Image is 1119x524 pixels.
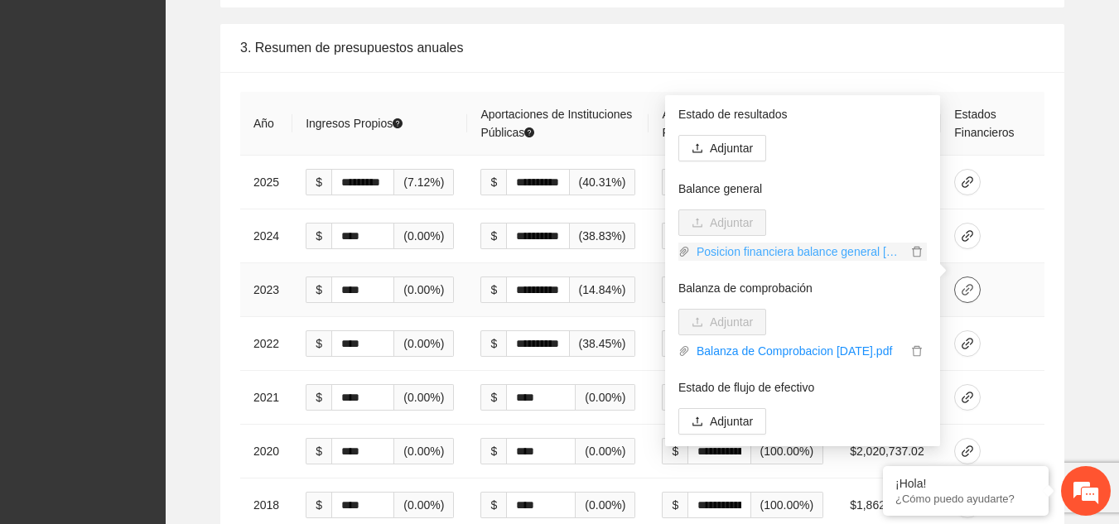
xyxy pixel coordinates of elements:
span: link [955,283,980,296]
p: Balance general [678,180,927,198]
span: uploadAdjuntar [678,216,766,229]
button: delete [907,342,927,360]
span: $ [662,223,687,249]
span: (100.00%) [751,438,824,464]
span: link [955,229,980,243]
span: (0.00%) [576,384,635,411]
span: $ [306,169,331,195]
span: (7.12%) [394,169,454,195]
span: $ [480,330,506,357]
span: $ [662,492,687,518]
span: $ [480,276,506,303]
span: (0.00%) [394,492,454,518]
button: link [954,169,981,195]
span: Adjuntar [710,412,753,430]
p: Estado de flujo de efectivo [678,378,927,397]
span: delete [908,246,926,257]
button: link [954,330,981,357]
button: link [954,438,981,464]
td: 2022 [240,317,292,371]
th: Ingresos Totales [837,92,941,156]
div: Chatee con nosotros ahora [86,84,278,106]
span: uploadAdjuntar [678,415,766,428]
span: $ [306,223,331,249]
span: question-circle [393,118,403,128]
button: uploadAdjuntar [678,309,766,335]
a: Posicion financiera balance general [DATE].pdf [690,243,907,261]
span: Estamos en línea. [96,169,229,336]
span: $ [480,384,506,411]
p: Estado de resultados [678,105,927,123]
span: (38.83%) [570,223,636,249]
button: uploadAdjuntar [678,135,766,161]
span: (0.00%) [394,276,454,303]
span: (0.00%) [394,223,454,249]
span: $ [662,330,687,357]
span: $ [480,223,506,249]
span: (0.00%) [576,438,635,464]
button: uploadAdjuntar [678,408,766,435]
span: uploadAdjuntar [678,142,766,155]
button: uploadAdjuntar [678,209,766,236]
span: paper-clip [678,246,690,257]
span: Aportaciones de Instituciones Públicas [480,108,632,139]
span: (40.31%) [570,169,636,195]
span: (0.00%) [576,492,635,518]
p: ¿Cómo puedo ayudarte? [895,493,1036,505]
td: 2021 [240,371,292,425]
button: delete [907,243,927,261]
span: Ingresos Propios [306,117,403,130]
span: (38.45%) [570,330,636,357]
td: 2025 [240,156,292,209]
span: $ [306,330,331,357]
span: $ [480,438,506,464]
a: Balanza de Comprobacion [DATE].pdf [690,342,907,360]
th: Estados Financieros [941,92,1044,156]
span: (0.00%) [394,330,454,357]
span: link [955,391,980,404]
span: delete [908,345,926,357]
button: link [954,276,981,303]
p: Balanza de comprobación [678,279,927,297]
span: link [955,175,980,189]
button: link [954,384,981,411]
span: Adjuntar [710,139,753,157]
span: $ [306,384,331,411]
td: 2023 [240,263,292,317]
span: (0.00%) [394,438,454,464]
span: $ [662,276,687,303]
span: (14.84%) [570,276,636,303]
span: $ [306,276,331,303]
span: $ [480,169,506,195]
span: question-circle [524,127,534,137]
div: ¡Hola! [895,477,1036,490]
td: 2020 [240,425,292,478]
span: link [955,445,980,458]
span: Aportaciones del Sector Privado [662,108,785,139]
span: $ [306,492,331,518]
span: uploadAdjuntar [678,315,766,329]
th: Año [240,92,292,156]
div: 3. Resumen de presupuestos anuales [240,24,1044,71]
span: upload [692,416,703,429]
span: paper-clip [678,345,690,357]
button: link [954,223,981,249]
td: 2024 [240,209,292,263]
span: $ [662,384,687,411]
textarea: Escriba su mensaje y pulse “Intro” [8,349,316,406]
span: (0.00%) [394,384,454,411]
span: $ [662,438,687,464]
span: (100.00%) [751,492,824,518]
span: $ [662,169,687,195]
span: link [955,337,980,350]
span: $ [480,492,506,518]
span: upload [692,142,703,156]
td: $2,020,737.02 [837,425,941,478]
div: Minimizar ventana de chat en vivo [272,8,311,48]
span: $ [306,438,331,464]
